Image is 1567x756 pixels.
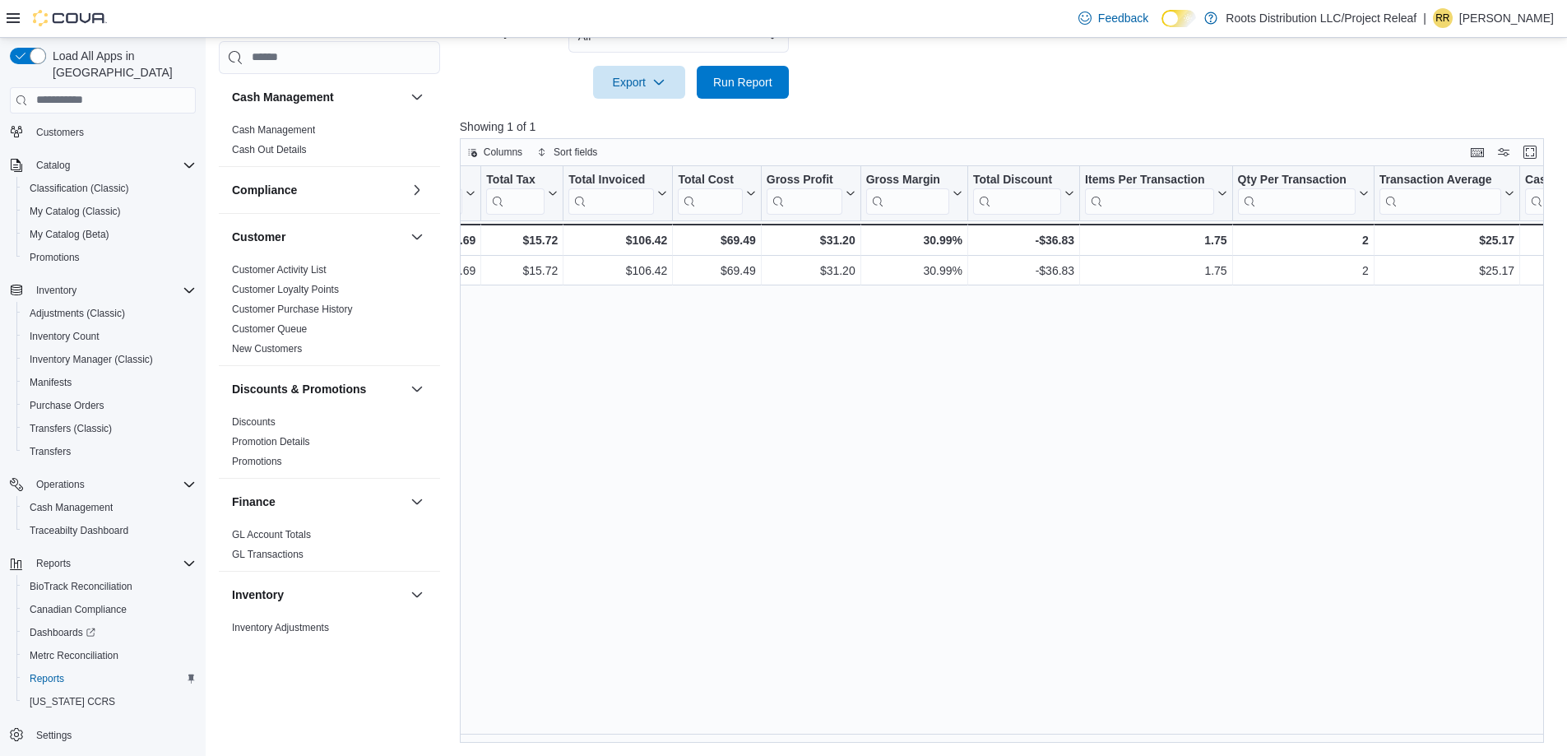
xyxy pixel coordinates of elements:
button: Items Per Transaction [1085,173,1227,215]
span: New Customers [232,342,302,355]
span: Canadian Compliance [23,600,196,619]
button: Reports [16,667,202,690]
button: Keyboard shortcuts [1467,142,1487,162]
div: $69.49 [678,261,755,281]
span: Transfers (Classic) [30,422,112,435]
span: Promotions [30,251,80,264]
span: Settings [30,725,196,745]
input: Dark Mode [1161,10,1196,27]
span: My Catalog (Beta) [23,225,196,244]
a: Inventory Manager (Classic) [23,350,160,369]
button: Display options [1494,142,1514,162]
div: $69.49 [678,230,755,250]
div: Total Invoiced [568,173,654,215]
span: Inventory Count [30,330,100,343]
button: Run Report [697,66,789,99]
span: Customers [30,121,196,141]
span: Dark Mode [1161,27,1162,28]
div: Items Per Transaction [1085,173,1214,188]
button: Transfers [16,440,202,463]
div: $100.69 [404,230,475,250]
button: Metrc Reconciliation [16,644,202,667]
button: Export [593,66,685,99]
div: Qty Per Transaction [1237,173,1355,215]
a: My Catalog (Classic) [23,202,127,221]
span: Promotion Details [232,435,310,448]
span: Promotions [232,455,282,468]
span: Feedback [1098,10,1148,26]
button: Canadian Compliance [16,598,202,621]
a: GL Account Totals [232,529,311,540]
span: Sort fields [554,146,597,159]
button: Customer [232,229,404,245]
button: Sort fields [531,142,604,162]
span: Catalog [30,155,196,175]
a: Promotions [23,248,86,267]
button: [US_STATE] CCRS [16,690,202,713]
span: Inventory Adjustments [232,621,329,634]
a: Dashboards [23,623,102,642]
span: Customer Purchase History [232,303,353,316]
a: Customer Loyalty Points [232,284,339,295]
div: $106.42 [568,230,667,250]
span: Settings [36,729,72,742]
button: Inventory Manager (Classic) [16,348,202,371]
div: Gross Margin [865,173,948,215]
div: $31.20 [767,230,855,250]
button: Promotions [16,246,202,269]
button: Inventory [30,281,83,300]
div: $100.69 [404,261,475,281]
button: Gross Margin [865,173,962,215]
button: My Catalog (Beta) [16,223,202,246]
span: Purchase Orders [30,399,104,412]
span: Cash Management [232,123,315,137]
button: Finance [232,494,404,510]
button: Inventory [407,585,427,605]
span: Purchase Orders [23,396,196,415]
span: Export [603,66,675,99]
div: 1.75 [1085,261,1227,281]
span: Discounts [232,415,276,429]
span: Classification (Classic) [23,179,196,198]
a: Customer Activity List [232,264,327,276]
button: Total Tax [486,173,558,215]
span: Adjustments (Classic) [23,304,196,323]
a: Settings [30,726,78,745]
button: Customer [407,227,427,247]
span: BioTrack Reconciliation [23,577,196,596]
span: Operations [30,475,196,494]
button: Total Cost [678,173,755,215]
div: Total Discount [973,173,1061,215]
span: [US_STATE] CCRS [30,695,115,708]
span: Metrc Reconciliation [30,649,118,662]
div: 1.75 [1085,230,1227,250]
a: GL Transactions [232,549,304,560]
div: Total Invoiced [568,173,654,188]
img: Cova [33,10,107,26]
span: GL Account Totals [232,528,311,541]
span: Inventory Manager (Classic) [23,350,196,369]
a: Cash Management [232,124,315,136]
button: Discounts & Promotions [232,381,404,397]
div: Subtotal [404,173,462,188]
span: Inventory by Product Historical [232,641,366,654]
div: 30.99% [866,261,962,281]
p: Roots Distribution LLC/Project Releaf [1226,8,1416,28]
span: Columns [484,146,522,159]
p: | [1423,8,1426,28]
div: Total Cost [678,173,742,215]
a: Traceabilty Dashboard [23,521,135,540]
a: Inventory Adjustments [232,622,329,633]
button: Gross Profit [767,173,855,215]
span: Reports [30,554,196,573]
button: Compliance [232,182,404,198]
span: GL Transactions [232,548,304,561]
button: Purchase Orders [16,394,202,417]
a: Cash Management [23,498,119,517]
button: Cash Management [232,89,404,105]
div: Total Tax [486,173,545,188]
span: Transfers [23,442,196,461]
div: $106.42 [568,261,667,281]
h3: Cash Management [232,89,334,105]
span: Customers [36,126,84,139]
